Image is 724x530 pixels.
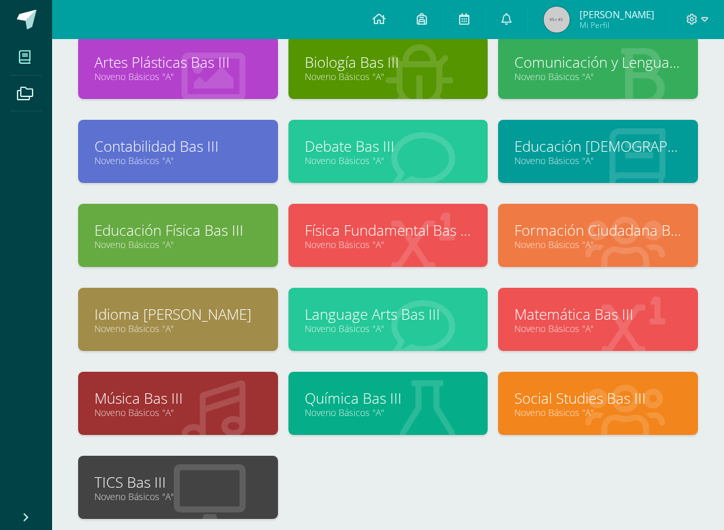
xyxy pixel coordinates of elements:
[94,322,262,335] a: Noveno Básicos "A"
[94,238,262,251] a: Noveno Básicos "A"
[579,8,654,21] span: [PERSON_NAME]
[305,52,472,72] a: Biología Bas III
[305,406,472,419] a: Noveno Básicos "A"
[514,154,682,167] a: Noveno Básicos "A"
[94,406,262,419] a: Noveno Básicos "A"
[514,304,682,324] a: Matemática Bas III
[305,388,472,408] a: Química Bas III
[514,406,682,419] a: Noveno Básicos "A"
[94,136,262,156] a: Contabilidad Bas III
[94,472,262,492] a: TICS Bas III
[305,70,472,83] a: Noveno Básicos "A"
[514,322,682,335] a: Noveno Básicos "A"
[544,7,570,33] img: 45x45
[305,154,472,167] a: Noveno Básicos "A"
[305,238,472,251] a: Noveno Básicos "A"
[514,388,682,408] a: Social Studies Bas III
[514,136,682,156] a: Educación [DEMOGRAPHIC_DATA][PERSON_NAME]
[514,70,682,83] a: Noveno Básicos "A"
[305,322,472,335] a: Noveno Básicos "A"
[94,52,262,72] a: Artes Plásticas Bas III
[94,304,262,324] a: Idioma [PERSON_NAME]
[94,490,262,503] a: Noveno Básicos "A"
[94,70,262,83] a: Noveno Básicos "A"
[94,220,262,240] a: Educación Física Bas III
[305,136,472,156] a: Debate Bas III
[579,20,654,31] span: Mi Perfil
[514,220,682,240] a: Formación Ciudadana Bas III
[305,220,472,240] a: Física Fundamental Bas III
[94,388,262,408] a: Música Bas III
[514,238,682,251] a: Noveno Básicos "A"
[305,304,472,324] a: Language Arts Bas III
[514,52,682,72] a: Comunicación y Lenguage Bas III
[94,154,262,167] a: Noveno Básicos "A"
